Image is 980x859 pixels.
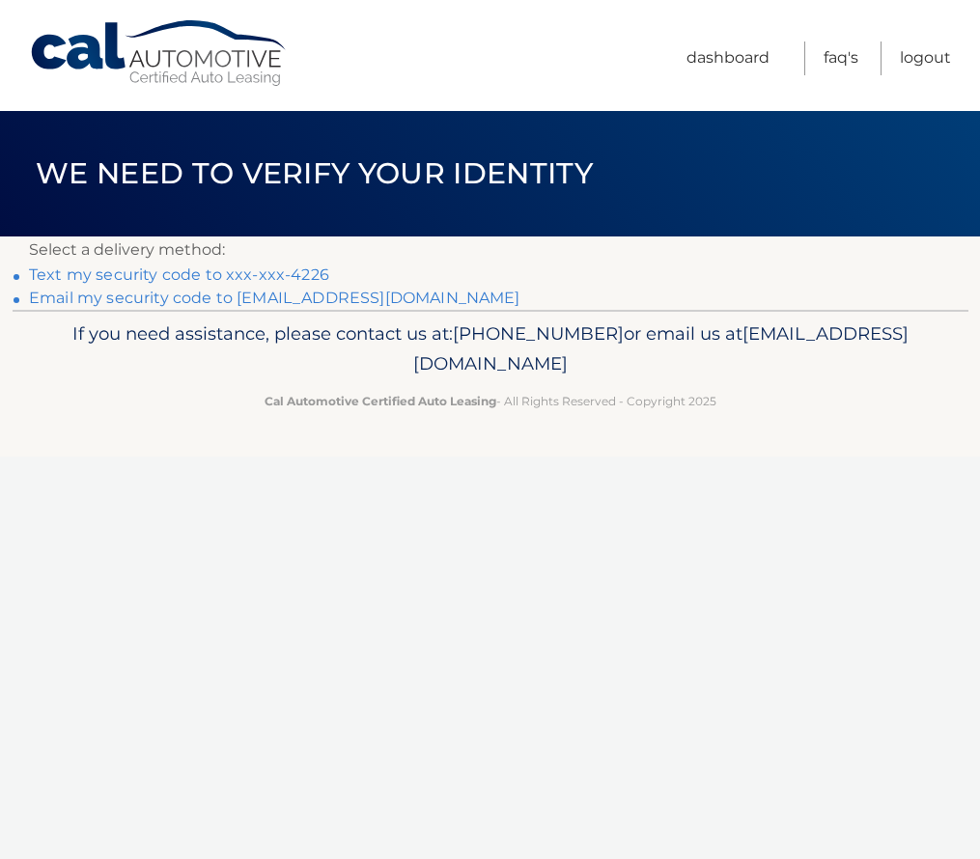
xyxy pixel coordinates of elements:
a: Dashboard [686,42,770,75]
a: Text my security code to xxx-xxx-4226 [29,265,329,284]
p: Select a delivery method: [29,236,951,263]
p: If you need assistance, please contact us at: or email us at [42,319,939,380]
a: Logout [900,42,951,75]
a: FAQ's [824,42,858,75]
a: Cal Automotive [29,19,290,88]
span: [PHONE_NUMBER] [453,322,624,345]
a: Email my security code to [EMAIL_ADDRESS][DOMAIN_NAME] [29,289,520,307]
strong: Cal Automotive Certified Auto Leasing [265,394,496,408]
span: We need to verify your identity [36,155,593,191]
p: - All Rights Reserved - Copyright 2025 [42,391,939,411]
